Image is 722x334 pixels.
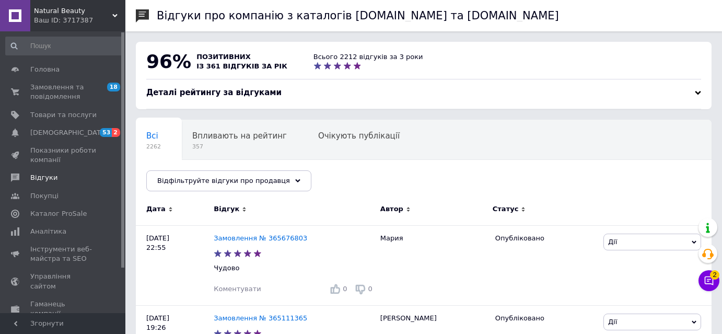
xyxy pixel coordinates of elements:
[318,131,400,141] span: Очікують публікації
[375,225,490,305] div: Мария
[30,128,108,137] span: [DEMOGRAPHIC_DATA]
[196,53,251,61] span: позитивних
[214,263,375,273] p: Чудово
[146,171,252,180] span: Опубліковані без комен...
[313,52,423,62] div: Всього 2212 відгуків за 3 роки
[146,88,282,97] span: Деталі рейтингу за відгуками
[157,177,290,185] span: Відфільтруйте відгуки про продавця
[30,272,97,291] span: Управління сайтом
[30,65,60,74] span: Головна
[495,234,596,243] div: Опубліковано
[192,131,287,141] span: Впливають на рейтинг
[146,143,161,151] span: 2262
[214,285,261,293] span: Коментувати
[157,9,559,22] h1: Відгуки про компанію з каталогів [DOMAIN_NAME] та [DOMAIN_NAME]
[214,284,261,294] div: Коментувати
[100,128,112,137] span: 53
[34,16,125,25] div: Ваш ID: 3717387
[380,204,403,214] span: Автор
[368,285,372,293] span: 0
[30,209,87,218] span: Каталог ProSale
[214,234,307,242] a: Замовлення № 365676803
[112,128,120,137] span: 2
[146,131,158,141] span: Всі
[30,227,66,236] span: Аналітика
[30,146,97,165] span: Показники роботи компанії
[196,62,287,70] span: із 361 відгуків за рік
[146,51,191,72] span: 96%
[30,300,97,318] span: Гаманець компанії
[214,314,307,322] a: Замовлення № 365111365
[107,83,120,91] span: 18
[146,204,166,214] span: Дата
[495,314,596,323] div: Опубліковано
[30,245,97,263] span: Інструменти веб-майстра та SEO
[146,87,701,98] div: Деталі рейтингу за відгуками
[5,37,123,55] input: Пошук
[30,110,97,120] span: Товари та послуги
[608,318,617,326] span: Дії
[136,160,273,200] div: Опубліковані без коментаря
[698,270,719,291] button: Чат з покупцем2
[192,143,287,151] span: 357
[30,191,59,201] span: Покупці
[710,270,719,280] span: 2
[608,238,617,246] span: Дії
[30,83,97,101] span: Замовлення та повідомлення
[34,6,112,16] span: Natural Beauty
[343,285,347,293] span: 0
[30,173,57,182] span: Відгуки
[136,225,214,305] div: [DATE] 22:55
[493,204,519,214] span: Статус
[214,204,239,214] span: Відгук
